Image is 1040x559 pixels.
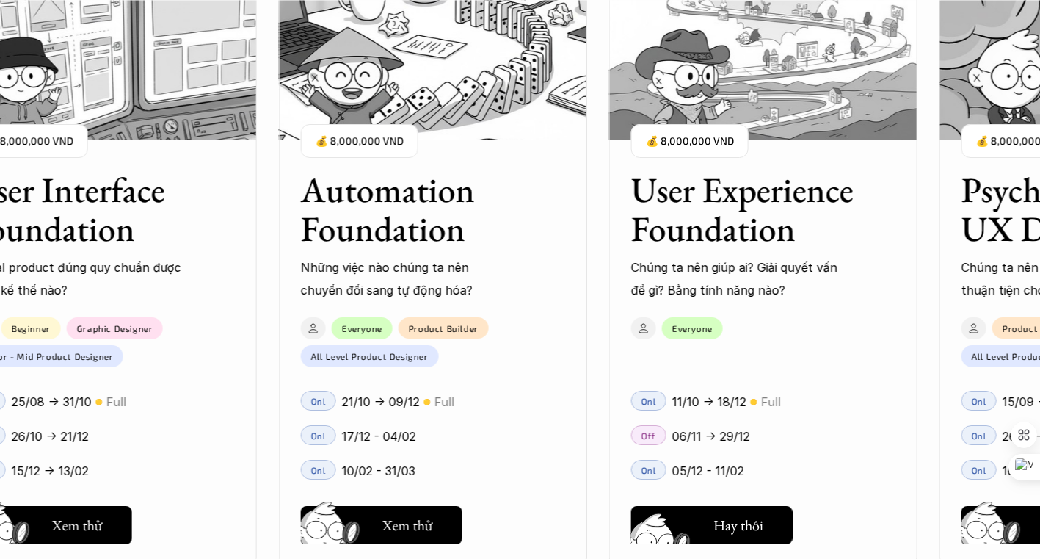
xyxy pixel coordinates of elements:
p: Chúng ta nên giúp ai? Giải quyết vấn đề gì? Bằng tính năng nào? [631,256,844,301]
p: Onl [310,430,326,441]
a: Hay thôi [631,500,793,544]
p: Full [434,391,454,413]
p: 11/10 -> 18/12 [672,391,746,413]
p: 10/02 - 31/03 [342,460,415,482]
button: Xem thử [301,506,462,544]
p: Onl [310,396,326,406]
p: Onl [971,396,986,406]
p: 💰 8,000,000 VND [646,131,734,151]
p: Onl [641,396,656,406]
p: Graphic Designer [76,323,153,333]
h5: Xem thử [382,515,433,535]
p: All Level Product Designer [311,351,429,361]
p: 💰 8,000,000 VND [316,131,404,151]
p: Everyone [672,323,713,333]
p: Everyone [342,323,382,333]
p: Onl [971,465,986,475]
p: 🟡 [423,397,431,408]
p: Product Builder [408,323,478,333]
p: Full [761,391,781,413]
p: Off [641,430,656,441]
p: Onl [310,465,326,475]
p: 21/10 -> 09/12 [342,391,420,413]
p: 17/12 - 04/02 [342,425,416,447]
h3: User Experience Foundation [631,170,859,248]
a: Xem thử [301,500,462,544]
p: 05/12 - 11/02 [672,460,744,482]
h3: Automation Foundation [301,170,528,248]
p: Onl [641,465,656,475]
p: 06/11 -> 29/12 [672,425,750,447]
h5: Hay thôi [713,515,763,535]
p: 🟡 [750,397,757,408]
p: Những việc nào chúng ta nên chuyển đổi sang tự động hóa? [301,256,514,301]
button: Hay thôi [631,506,793,544]
p: Onl [971,430,986,441]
